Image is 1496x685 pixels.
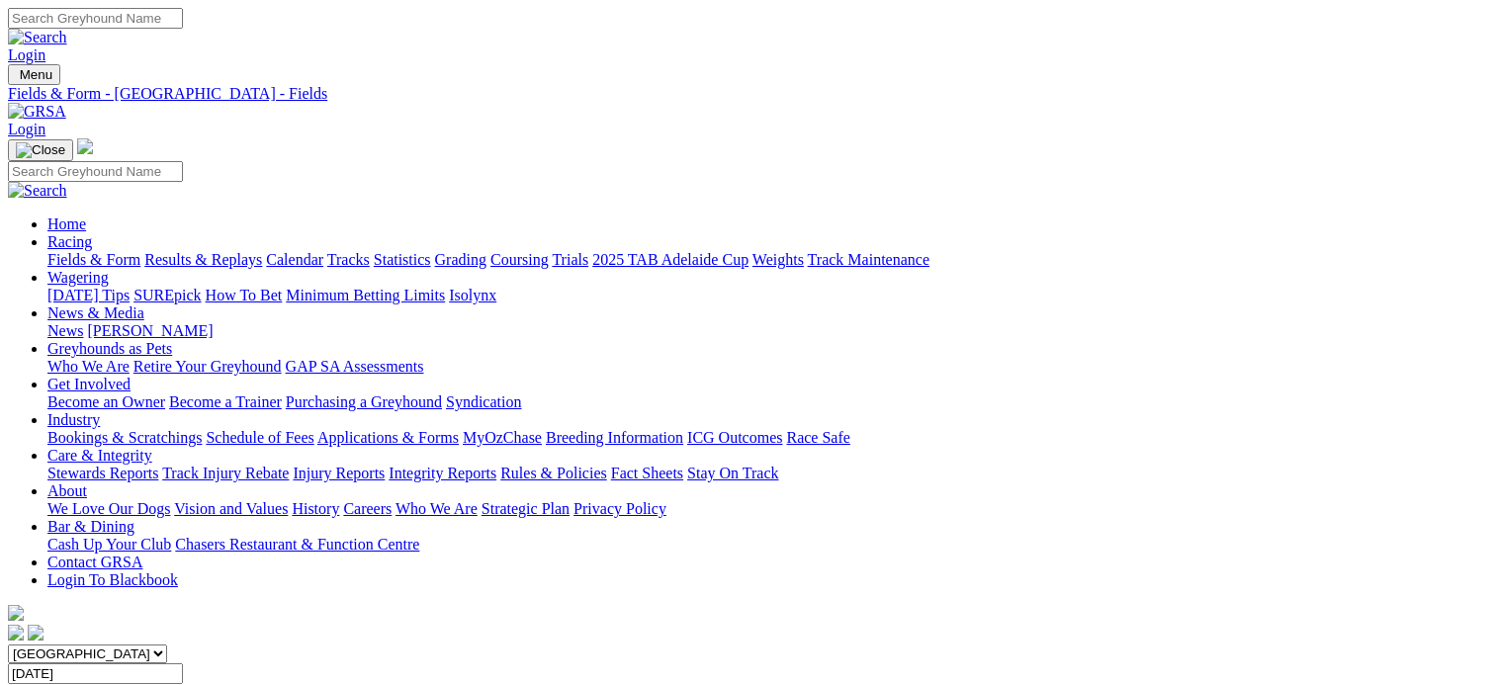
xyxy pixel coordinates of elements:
a: Tracks [327,251,370,268]
input: Search [8,8,183,29]
a: Integrity Reports [389,465,496,481]
a: Login [8,46,45,63]
a: Weights [752,251,804,268]
img: Search [8,182,67,200]
a: Trials [552,251,588,268]
a: News [47,322,83,339]
img: Close [16,142,65,158]
a: Login To Blackbook [47,571,178,588]
a: Vision and Values [174,500,288,517]
img: logo-grsa-white.png [77,138,93,154]
a: Care & Integrity [47,447,152,464]
a: Get Involved [47,376,131,392]
span: Menu [20,67,52,82]
a: Fact Sheets [611,465,683,481]
img: Search [8,29,67,46]
a: Privacy Policy [573,500,666,517]
a: SUREpick [133,287,201,303]
input: Select date [8,663,183,684]
a: Statistics [374,251,431,268]
a: Calendar [266,251,323,268]
div: Get Involved [47,393,1488,411]
a: Results & Replays [144,251,262,268]
div: Racing [47,251,1488,269]
a: GAP SA Assessments [286,358,424,375]
div: Care & Integrity [47,465,1488,482]
a: Greyhounds as Pets [47,340,172,357]
a: [DATE] Tips [47,287,130,303]
a: Home [47,215,86,232]
a: Cash Up Your Club [47,536,171,553]
a: Bookings & Scratchings [47,429,202,446]
div: Bar & Dining [47,536,1488,554]
a: Track Injury Rebate [162,465,289,481]
div: Wagering [47,287,1488,304]
a: Wagering [47,269,109,286]
a: Who We Are [47,358,130,375]
input: Search [8,161,183,182]
a: Careers [343,500,392,517]
a: Bar & Dining [47,518,134,535]
a: Contact GRSA [47,554,142,570]
a: [PERSON_NAME] [87,322,213,339]
a: History [292,500,339,517]
a: Injury Reports [293,465,385,481]
a: Retire Your Greyhound [133,358,282,375]
div: Industry [47,429,1488,447]
img: twitter.svg [28,625,44,641]
a: 2025 TAB Adelaide Cup [592,251,748,268]
a: Fields & Form - [GEOGRAPHIC_DATA] - Fields [8,85,1488,103]
img: GRSA [8,103,66,121]
a: Strategic Plan [482,500,570,517]
a: ICG Outcomes [687,429,782,446]
div: News & Media [47,322,1488,340]
a: Stay On Track [687,465,778,481]
a: We Love Our Dogs [47,500,170,517]
a: Grading [435,251,486,268]
div: About [47,500,1488,518]
a: Syndication [446,393,521,410]
a: Race Safe [786,429,849,446]
a: News & Media [47,304,144,321]
a: Fields & Form [47,251,140,268]
a: Stewards Reports [47,465,158,481]
button: Toggle navigation [8,139,73,161]
a: Applications & Forms [317,429,459,446]
a: Become an Owner [47,393,165,410]
a: Rules & Policies [500,465,607,481]
a: Login [8,121,45,137]
a: Purchasing a Greyhound [286,393,442,410]
img: logo-grsa-white.png [8,605,24,621]
a: Become a Trainer [169,393,282,410]
a: Isolynx [449,287,496,303]
a: About [47,482,87,499]
a: Who We Are [396,500,478,517]
a: Minimum Betting Limits [286,287,445,303]
div: Greyhounds as Pets [47,358,1488,376]
button: Toggle navigation [8,64,60,85]
a: Coursing [490,251,549,268]
a: Chasers Restaurant & Function Centre [175,536,419,553]
a: Schedule of Fees [206,429,313,446]
a: Breeding Information [546,429,683,446]
img: facebook.svg [8,625,24,641]
a: Industry [47,411,100,428]
a: Racing [47,233,92,250]
a: Track Maintenance [808,251,929,268]
a: How To Bet [206,287,283,303]
a: MyOzChase [463,429,542,446]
